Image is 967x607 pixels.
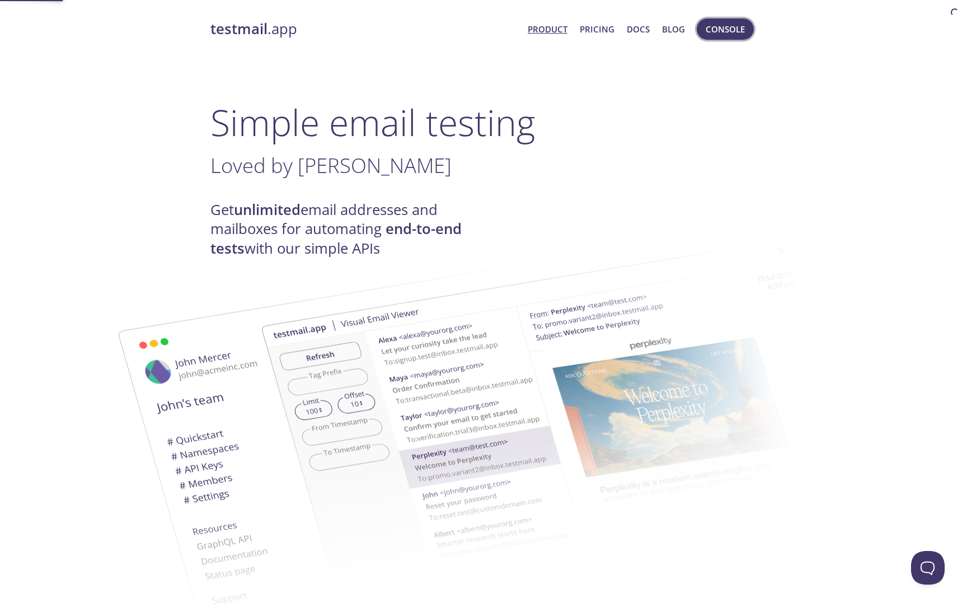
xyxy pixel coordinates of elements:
strong: end-to-end tests [210,219,462,258]
img: testmail-email-viewer [261,223,865,602]
a: Docs [627,22,650,36]
span: Console [706,22,745,36]
a: Pricing [580,22,614,36]
button: Console [697,18,754,40]
h1: Simple email testing [210,101,757,144]
a: Blog [662,22,685,36]
strong: unlimited [234,200,301,220]
h4: Get email addresses and mailboxes for automating with our simple APIs [210,200,483,258]
a: Product [528,22,567,36]
iframe: Help Scout Beacon - Open [911,551,945,585]
strong: testmail [210,19,267,39]
span: Loved by [PERSON_NAME] [210,151,452,179]
a: testmail.app [210,20,519,39]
